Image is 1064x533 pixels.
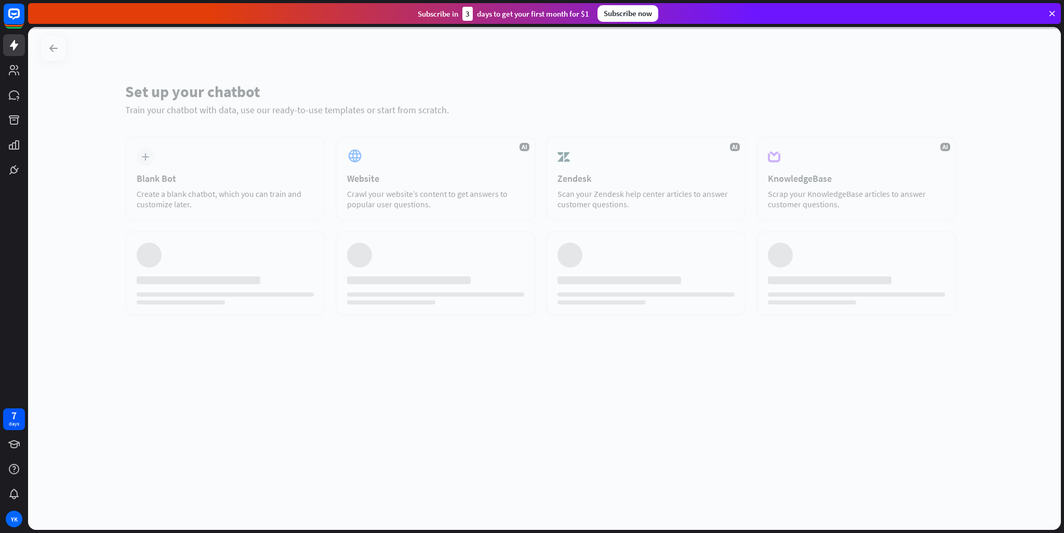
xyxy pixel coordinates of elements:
[418,7,589,21] div: Subscribe in days to get your first month for $1
[11,411,17,420] div: 7
[6,511,22,527] div: YK
[462,7,473,21] div: 3
[3,408,25,430] a: 7 days
[597,5,658,22] div: Subscribe now
[9,420,19,428] div: days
